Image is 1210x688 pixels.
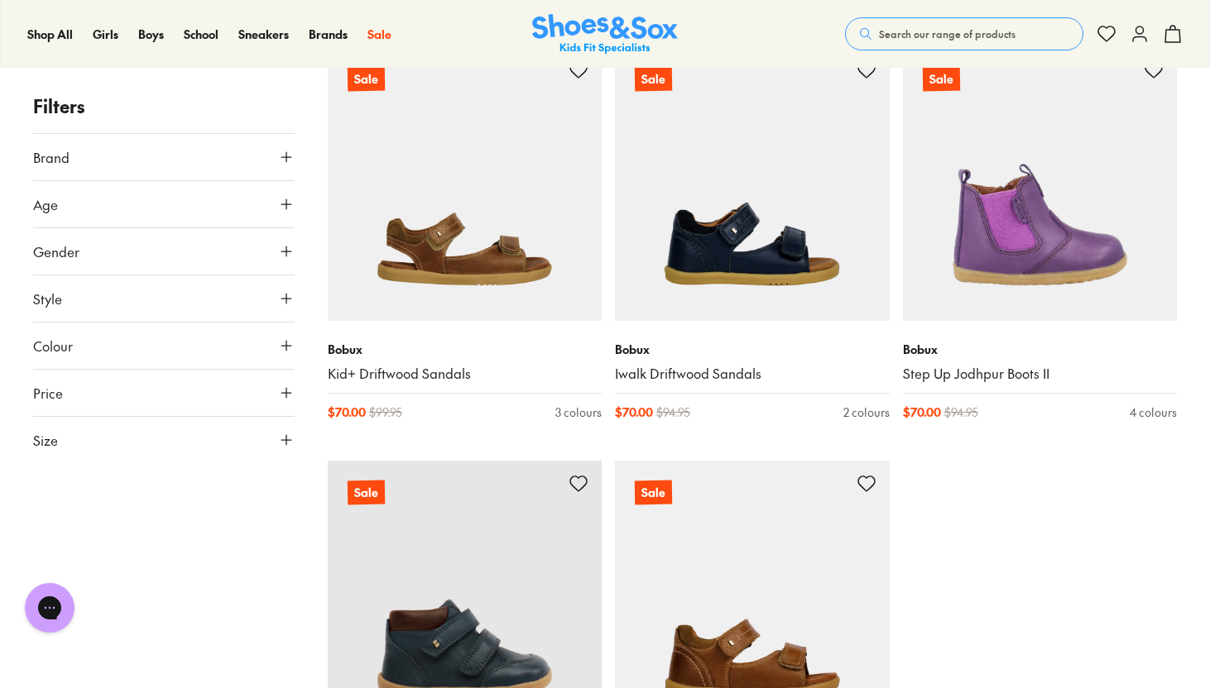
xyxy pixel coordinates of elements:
a: Brands [309,26,348,43]
p: Bobux [328,341,603,358]
a: Step Up Jodhpur Boots II [903,365,1178,383]
span: Colour [33,336,73,356]
span: $ 94.95 [656,404,690,421]
div: 3 colours [555,404,602,421]
iframe: Gorgias live chat messenger [17,577,83,638]
a: Kid+ Driftwood Sandals [328,365,603,383]
p: Sale [635,480,672,505]
span: Shop All [27,26,73,42]
p: Sale [922,66,959,91]
a: Sale [903,47,1178,322]
button: Search our range of products [845,17,1083,50]
p: Filters [33,93,295,120]
span: School [184,26,218,42]
span: Gender [33,241,79,261]
button: Size [33,417,295,463]
p: Sale [635,66,672,91]
p: Bobux [903,341,1178,358]
span: Sale [367,26,391,42]
span: $ 70.00 [328,404,366,421]
a: Shop All [27,26,73,43]
button: Brand [33,134,295,180]
a: Sneakers [238,26,289,43]
button: Gender [33,228,295,275]
div: 2 colours [843,404,890,421]
span: Brand [33,147,70,167]
span: Search our range of products [879,26,1016,41]
a: Sale [328,47,603,322]
a: Sale [367,26,391,43]
span: $ 99.95 [369,404,402,421]
span: $ 70.00 [615,404,653,421]
span: Sneakers [238,26,289,42]
a: Sale [615,47,890,322]
button: Colour [33,322,295,369]
span: $ 70.00 [903,404,941,421]
a: Girls [93,26,118,43]
p: Sale [347,66,384,91]
p: Bobux [615,341,890,358]
span: Girls [93,26,118,42]
a: Boys [138,26,164,43]
button: Style [33,275,295,322]
a: School [184,26,218,43]
span: Boys [138,26,164,42]
img: SNS_Logo_Responsive.svg [532,14,678,55]
span: Brands [309,26,348,42]
a: Iwalk Driftwood Sandals [615,365,890,383]
span: Size [33,430,58,450]
button: Price [33,370,295,416]
span: Price [33,383,63,403]
div: 4 colours [1130,404,1177,421]
span: Style [33,289,62,308]
span: Age [33,194,58,214]
a: Shoes & Sox [532,14,678,55]
p: Sale [347,480,384,505]
button: Age [33,181,295,227]
span: $ 94.95 [944,404,978,421]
